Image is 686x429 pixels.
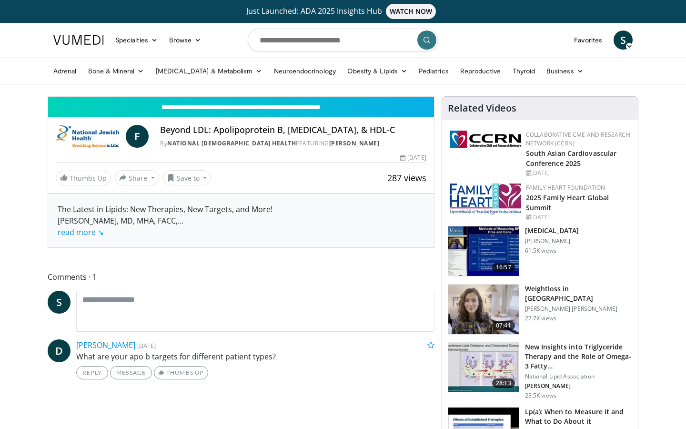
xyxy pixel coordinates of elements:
a: South Asian Cardiovascular Conference 2025 [526,149,617,168]
img: 96363db5-6b1b-407f-974b-715268b29f70.jpeg.150x105_q85_autocrop_double_scale_upscale_version-0.2.jpg [450,184,521,215]
p: [PERSON_NAME] [525,382,632,390]
button: Save to [163,170,212,185]
img: National Jewish Health [56,125,122,148]
h3: [MEDICAL_DATA] [525,226,579,235]
a: Reply [76,366,108,379]
img: a04ee3ba-8487-4636-b0fb-5e8d268f3737.png.150x105_q85_autocrop_double_scale_upscale_version-0.2.png [450,131,521,148]
h3: Weightloss in [GEOGRAPHIC_DATA] [525,284,632,303]
img: VuMedi Logo [53,35,104,45]
span: 28:13 [492,378,515,388]
input: Search topics, interventions [248,29,438,51]
a: Specialties [110,31,163,50]
p: What are your apo b targets for different patient types? [76,351,434,362]
a: Obesity & Lipids [342,61,413,81]
a: Just Launched: ADA 2025 Insights HubWATCH NOW [55,4,631,19]
h3: New Insights into Triglyceride Therapy and the Role of Omega-3 Fatty… [525,342,632,371]
div: [DATE] [526,213,630,222]
a: 07:41 Weightloss in [GEOGRAPHIC_DATA] [PERSON_NAME] [PERSON_NAME] 27.7K views [448,284,632,335]
a: Message [110,366,152,379]
a: Business [541,61,589,81]
a: 2025 Family Heart Global Summit [526,193,609,212]
a: Favorites [568,31,608,50]
a: Browse [163,31,207,50]
a: Thumbs Up [154,366,208,379]
a: F [126,125,149,148]
a: read more ↘ [58,227,104,237]
div: By FEATURING [160,139,426,148]
a: National [DEMOGRAPHIC_DATA] Health [167,139,296,147]
span: Comments 1 [48,271,434,283]
h3: Lp(a): When to Measure it and What to Do About it [525,407,632,426]
a: [PERSON_NAME] [76,340,135,350]
a: Family Heart Foundation [526,184,605,192]
span: 287 views [387,172,426,184]
a: Thyroid [507,61,541,81]
img: 45ea033d-f728-4586-a1ce-38957b05c09e.150x105_q85_crop-smart_upscale.jpg [448,343,519,392]
p: 27.7K views [525,315,556,322]
p: 23.5K views [525,392,556,399]
a: Thumbs Up [56,171,111,185]
a: Collaborative CME and Research Network (CCRN) [526,131,630,147]
a: [PERSON_NAME] [329,139,380,147]
button: Share [115,170,159,185]
small: [DATE] [137,341,156,350]
div: The Latest in Lipids: New Therapies, New Targets, and More! [PERSON_NAME], MD, MHA, FACC, [58,204,424,238]
img: 9983fed1-7565-45be-8934-aef1103ce6e2.150x105_q85_crop-smart_upscale.jpg [448,285,519,334]
a: D [48,339,71,362]
p: 61.5K views [525,247,556,255]
span: 16:57 [492,263,515,272]
p: [PERSON_NAME] [525,237,579,245]
a: Pediatrics [413,61,454,81]
span: 07:41 [492,321,515,330]
span: WATCH NOW [386,4,436,19]
a: [MEDICAL_DATA] & Metabolism [150,61,268,81]
a: S [614,31,633,50]
a: S [48,291,71,314]
a: Neuroendocrinology [268,61,342,81]
div: [DATE] [400,153,426,162]
h4: Related Videos [448,102,516,114]
a: Reproductive [454,61,507,81]
a: Bone & Mineral [82,61,150,81]
h4: Beyond LDL: Apolipoprotein B, [MEDICAL_DATA], & HDL-C [160,125,426,135]
p: National Lipid Association [525,373,632,380]
img: a92b9a22-396b-4790-a2bb-5028b5f4e720.150x105_q85_crop-smart_upscale.jpg [448,226,519,276]
a: 16:57 [MEDICAL_DATA] [PERSON_NAME] 61.5K views [448,226,632,276]
p: [PERSON_NAME] [PERSON_NAME] [525,305,632,313]
a: Adrenal [48,61,82,81]
a: 28:13 New Insights into Triglyceride Therapy and the Role of Omega-3 Fatty… National Lipid Associ... [448,342,632,399]
div: [DATE] [526,169,630,177]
